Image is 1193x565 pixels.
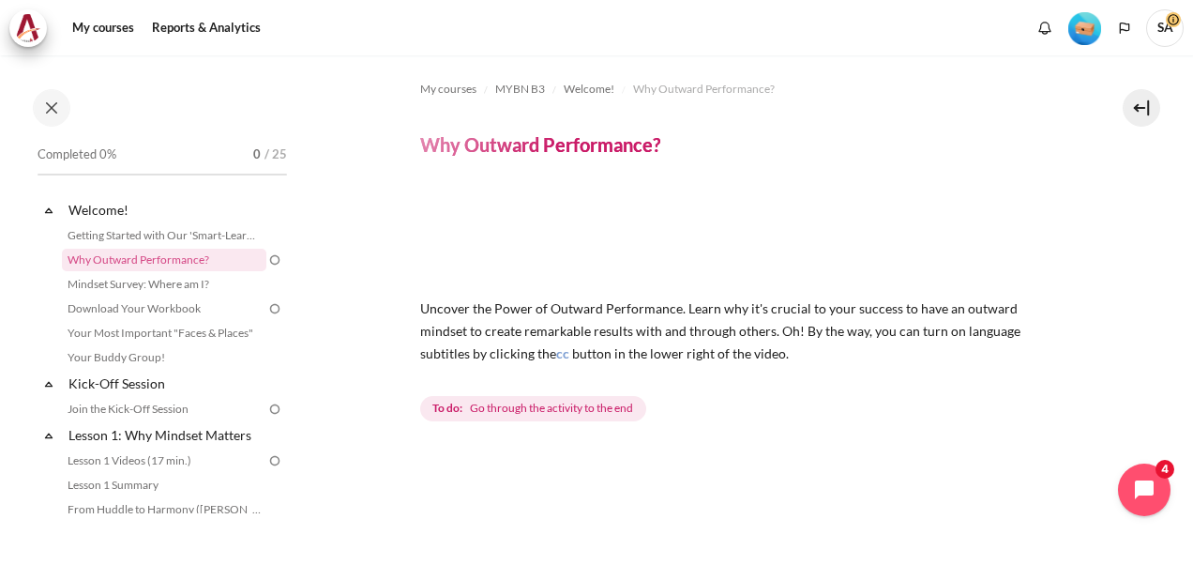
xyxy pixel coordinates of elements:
a: Welcome! [66,197,266,222]
a: Architeck Architeck [9,9,56,47]
a: Level #1 [1061,10,1109,45]
img: Architeck [15,14,41,42]
a: From Huddle to Harmony ([PERSON_NAME]'s Story) [62,498,266,521]
span: Collapse [39,201,58,220]
span: cc [556,345,569,361]
a: Lesson 1 Summary [62,474,266,496]
span: Why Outward Performance? [633,81,775,98]
a: User menu [1146,9,1184,47]
a: Lesson 1: Why Mindset Matters [66,422,266,448]
span: Uncover the Power of Outward Performance. Learn why it's crucial to your success to have an outwa... [420,300,1020,361]
a: Why Outward Performance? [62,249,266,271]
h4: Why Outward Performance? [420,132,660,157]
span: My courses [420,81,476,98]
strong: To do: [432,400,462,417]
span: Collapse [39,426,58,445]
a: MYBN B3 [495,78,545,100]
img: 0 [420,186,1060,286]
a: Why Outward Performance? [633,78,775,100]
div: Show notification window with no new notifications [1031,14,1059,42]
span: SA [1146,9,1184,47]
a: Kick-Off Session [66,371,266,396]
a: Your Buddy Group! [62,346,266,369]
a: Mindset Survey: Where am I? [62,273,266,296]
a: Getting Started with Our 'Smart-Learning' Platform [62,224,266,247]
span: Collapse [39,374,58,393]
span: MYBN B3 [495,81,545,98]
a: Join the Kick-Off Session [62,398,266,420]
span: Go through the activity to the end [470,400,633,417]
img: To do [266,452,283,469]
button: Languages [1110,14,1139,42]
a: Your Most Important "Faces & Places" [62,322,266,344]
a: Lesson 1 Videos (17 min.) [62,450,266,472]
img: To do [266,252,283,268]
div: Level #1 [1068,10,1101,45]
div: Completion requirements for Why Outward Performance? [420,392,650,426]
span: Completed 0% [38,145,116,164]
span: 0 [253,145,261,164]
span: button in the lower right of the video. [572,345,789,361]
span: Welcome! [564,81,614,98]
img: Level #1 [1068,12,1101,45]
a: Reports & Analytics [145,9,267,47]
a: Welcome! [564,78,614,100]
span: / 25 [264,145,287,164]
a: Download Your Workbook [62,298,266,320]
img: To do [266,300,283,317]
nav: Navigation bar [420,74,1060,104]
a: My courses [66,9,141,47]
img: To do [266,401,283,418]
a: My courses [420,78,476,100]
